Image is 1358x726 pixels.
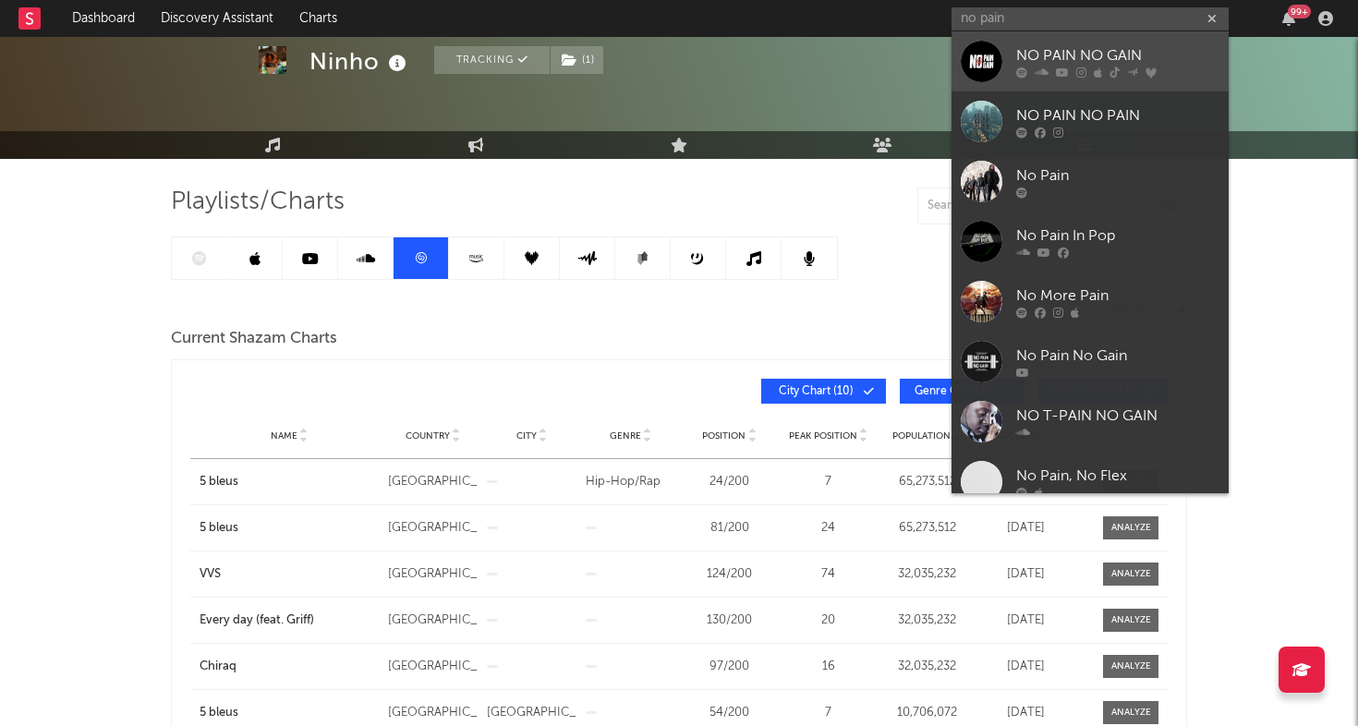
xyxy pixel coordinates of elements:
div: NO PAIN NO PAIN [1016,104,1219,127]
div: 7 [783,473,873,491]
div: [DATE] [981,704,1071,722]
div: No Pain, No Flex [1016,465,1219,487]
input: Search Playlists/Charts [917,188,1148,224]
div: 7 [783,704,873,722]
span: Name [271,430,297,442]
a: No Pain [952,151,1229,212]
span: ( 1 ) [550,46,604,74]
span: Genre [610,430,641,442]
div: No Pain No Gain [1016,345,1219,367]
button: Tracking [434,46,550,74]
a: No Pain In Pop [952,212,1229,272]
div: 32,035,232 [882,658,972,676]
div: 32,035,232 [882,565,972,584]
div: 81 / 200 [685,519,774,538]
div: [GEOGRAPHIC_DATA] [487,704,576,722]
button: (1) [551,46,603,74]
div: 16 [783,658,873,676]
div: 124 / 200 [685,565,774,584]
div: [GEOGRAPHIC_DATA] [388,565,478,584]
div: Hip-Hop/Rap [586,473,675,491]
div: [GEOGRAPHIC_DATA] [388,704,478,722]
span: Country [406,430,450,442]
div: [DATE] [981,565,1071,584]
div: 65,273,512 [882,473,972,491]
a: VVS [200,565,379,584]
div: 24 / 200 [685,473,774,491]
div: No Pain [1016,164,1219,187]
div: 20 [783,611,873,630]
a: Every day (feat. Griff) [200,611,379,630]
div: [DATE] [981,519,1071,538]
a: 5 bleus [200,704,379,722]
div: 74 [783,565,873,584]
span: Peak Position [789,430,857,442]
span: Genre Chart ( 1 ) [912,386,997,397]
button: City Chart(10) [761,379,886,404]
a: NO T-PAIN NO GAIN [952,392,1229,452]
div: 65,273,512 [882,519,972,538]
span: Current Shazam Charts [171,328,337,350]
a: No Pain, No Flex [952,452,1229,512]
span: Population [892,430,951,442]
div: [GEOGRAPHIC_DATA] [388,473,478,491]
a: NO PAIN NO PAIN [952,91,1229,151]
span: City Chart ( 10 ) [773,386,858,397]
div: NO PAIN NO GAIN [1016,44,1219,67]
div: 10,706,072 [882,704,972,722]
div: Ninho [309,46,411,77]
a: Chiraq [200,658,379,676]
a: NO PAIN NO GAIN [952,31,1229,91]
a: No Pain No Gain [952,332,1229,392]
div: 32,035,232 [882,611,972,630]
button: Genre Chart(1) [900,379,1025,404]
span: City [516,430,537,442]
div: No Pain In Pop [1016,224,1219,247]
a: No More Pain [952,272,1229,332]
div: 130 / 200 [685,611,774,630]
div: [GEOGRAPHIC_DATA] [388,611,478,630]
a: 5 bleus [200,473,379,491]
a: 5 bleus [200,519,379,538]
span: Playlists/Charts [171,191,345,213]
div: No More Pain [1016,284,1219,307]
div: 97 / 200 [685,658,774,676]
div: 99 + [1288,5,1311,18]
div: [DATE] [981,611,1071,630]
div: 54 / 200 [685,704,774,722]
div: [DATE] [981,658,1071,676]
input: Search for artists [952,7,1229,30]
button: 99+ [1282,11,1295,26]
div: 24 [783,519,873,538]
span: Position [702,430,746,442]
div: NO T-PAIN NO GAIN [1016,405,1219,427]
div: [GEOGRAPHIC_DATA] [388,658,478,676]
div: [GEOGRAPHIC_DATA] [388,519,478,538]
